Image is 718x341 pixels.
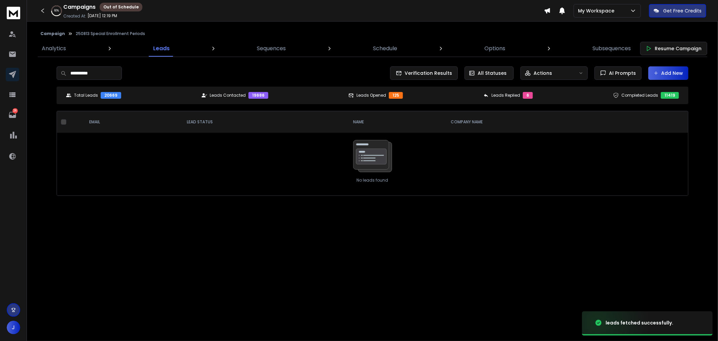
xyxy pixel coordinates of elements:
[88,13,117,19] p: [DATE] 12:19 PM
[649,4,706,18] button: Get Free Credits
[257,44,286,53] p: Sequences
[592,44,631,53] p: Subsequences
[594,66,642,80] button: AI Prompts
[356,93,386,98] p: Leads Opened
[402,70,452,76] span: Verification Results
[100,3,142,11] div: Out of Schedule
[7,321,20,334] button: J
[606,70,636,76] span: AI Prompts
[248,92,268,99] div: 19686
[149,40,174,57] a: Leads
[578,7,617,14] p: My Workspace
[369,40,401,57] a: Schedule
[38,40,70,57] a: Analytics
[42,44,66,53] p: Analytics
[390,66,458,80] button: Verification Results
[389,92,403,99] div: 125
[74,93,98,98] p: Total Leads
[210,93,246,98] p: Leads Contacted
[588,40,635,57] a: Subsequences
[373,44,397,53] p: Schedule
[40,31,65,36] button: Campaign
[478,70,507,76] p: All Statuses
[181,111,348,133] th: LEAD STATUS
[523,92,533,99] div: 6
[6,108,19,122] a: 26
[84,111,181,133] th: EMAIL
[7,7,20,19] img: logo
[648,66,688,80] button: Add New
[63,13,86,19] p: Created At:
[101,92,121,99] div: 20669
[445,111,639,133] th: Company Name
[54,9,59,13] p: 60 %
[663,7,702,14] p: Get Free Credits
[63,3,96,11] h1: Campaigns
[253,40,290,57] a: Sequences
[640,42,707,55] button: Resume Campaign
[348,111,445,133] th: NAME
[484,44,505,53] p: Options
[357,178,388,183] p: No leads found
[534,70,552,76] p: Actions
[76,31,145,36] p: 250813 Special Enrollment Periods
[606,319,673,326] div: leads fetched successfully.
[621,93,658,98] p: Completed Leads
[12,108,18,114] p: 26
[153,44,170,53] p: Leads
[480,40,509,57] a: Options
[491,93,520,98] p: Leads Replied
[661,92,679,99] div: 11419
